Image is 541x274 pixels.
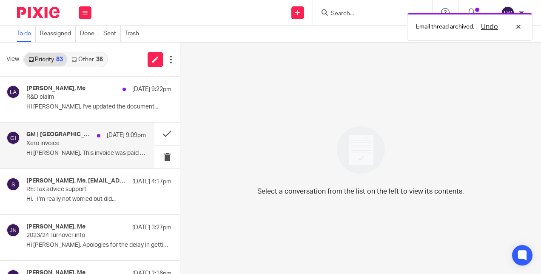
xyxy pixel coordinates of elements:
span: View [6,55,19,64]
img: svg%3E [6,131,20,145]
p: [DATE] 3:27pm [132,223,171,232]
p: [DATE] 9:22pm [132,85,171,94]
h4: [PERSON_NAME], Me [26,85,85,92]
div: 36 [96,57,103,63]
p: Select a conversation from the list on the left to view its contents. [257,186,464,197]
img: svg%3E [501,6,515,20]
h4: [PERSON_NAME], Me [26,223,85,231]
a: Sent [103,26,121,42]
p: 2023/24 Turnover info [26,232,142,239]
img: svg%3E [6,85,20,99]
p: Email thread archived. [416,23,474,31]
button: Undo [478,22,501,32]
p: Hi [PERSON_NAME], Apologies for the delay in getting... [26,242,171,249]
img: image [331,120,390,180]
p: [DATE] 9:09pm [107,131,146,140]
p: Hi, I’m really not worried but did... [26,196,171,203]
a: Reassigned [40,26,76,42]
p: [DATE] 4:17pm [132,177,171,186]
p: RE: Tax advice support [26,186,142,193]
p: Hi [PERSON_NAME], This invoice was paid in the end... [26,150,146,157]
a: Priority83 [24,53,67,66]
a: Trash [125,26,143,42]
div: 83 [56,57,63,63]
p: R&D claim [26,94,142,101]
p: Xero invoice [26,140,122,147]
h4: GM | [GEOGRAPHIC_DATA] [26,131,93,138]
a: Other36 [67,53,107,66]
img: Pixie [17,7,60,18]
img: svg%3E [6,177,20,191]
h4: [PERSON_NAME], Me, [EMAIL_ADDRESS][DOMAIN_NAME], [PERSON_NAME] | Arran Accountants, [PERSON_NAME]... [26,177,128,185]
img: svg%3E [6,223,20,237]
p: Hi [PERSON_NAME], I've updated the document... [26,103,171,111]
a: Done [80,26,99,42]
a: To do [17,26,36,42]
